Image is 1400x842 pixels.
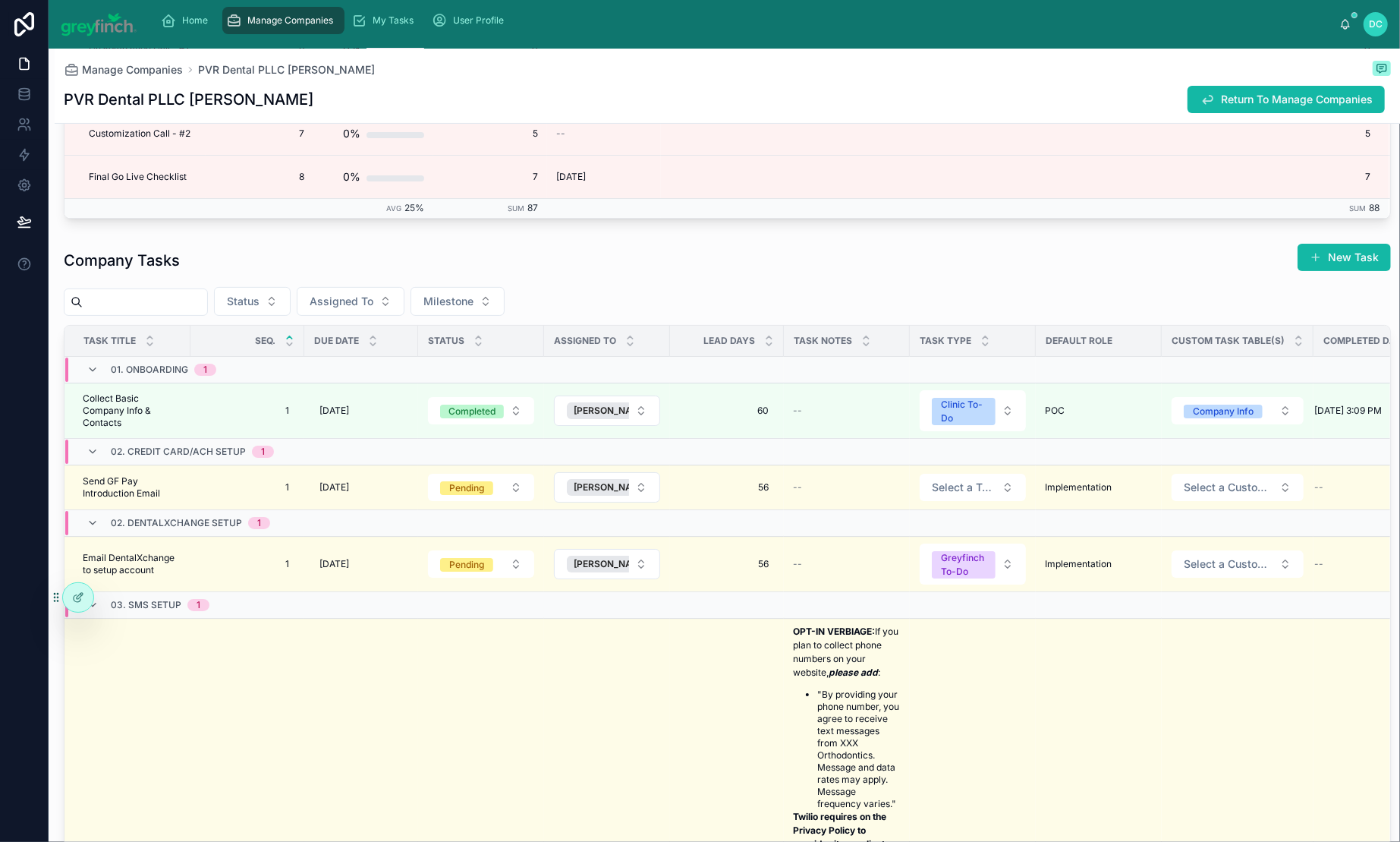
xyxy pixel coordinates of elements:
[200,399,295,423] a: 1
[527,202,538,213] span: 87
[1171,550,1304,579] a: Select Button
[574,481,649,494] span: [PERSON_NAME]
[1323,335,1398,347] span: Completed Date
[1045,558,1153,570] a: Implementation
[319,558,349,570] span: [DATE]
[197,599,200,611] div: 1
[428,474,534,501] button: Select Button
[313,552,409,576] a: [DATE]
[428,7,515,34] a: User Profile
[932,480,996,495] span: Select a Task Type
[553,395,661,427] a: Select Button
[222,7,344,34] a: Manage Companies
[1045,405,1153,417] a: POC
[1369,18,1383,30] span: DC
[442,171,538,183] span: 7
[679,399,775,423] a: 60
[255,335,275,347] span: Seq.
[200,475,295,500] a: 1
[257,517,261,529] div: 1
[386,204,401,213] small: Avg
[794,335,852,347] span: Task Notes
[111,517,242,529] span: 02. DentalXChange Setup
[319,481,349,494] span: [DATE]
[1171,473,1304,502] a: Select Button
[198,62,375,77] a: PVR Dental PLLC [PERSON_NAME]
[553,471,661,503] a: Select Button
[1184,480,1273,495] span: Select a Custom Task Table(s)
[206,405,289,417] span: 1
[679,552,775,576] a: 56
[793,558,802,570] span: --
[310,294,373,309] span: Assigned To
[83,393,181,429] a: Collect Basic Company Info & Contacts
[1314,405,1382,417] span: [DATE] 3:09 PM
[793,481,802,494] span: --
[1298,244,1391,271] button: New Task
[1046,335,1112,347] span: Default Role
[89,171,187,183] span: Final Go Live Checklist
[793,626,875,637] strong: OPT-IN VERBIAGE:
[793,558,901,570] a: --
[1184,557,1273,572] span: Select a Custom Task Table(s)
[817,689,901,810] li: "By providing your phone number, you agree to receive text messages from XXX Orthodontics. Messag...
[919,543,1027,585] a: Select Button
[221,128,304,140] span: 7
[554,396,660,426] button: Select Button
[553,548,661,580] a: Select Button
[685,558,769,570] span: 56
[428,397,534,424] button: Select Button
[83,475,181,500] a: Send GF Pay Introduction Email
[574,558,649,570] span: [PERSON_NAME]
[373,14,414,27] span: My Tasks
[404,202,424,213] span: 25%
[61,12,137,36] img: App logo
[313,399,409,423] a: [DATE]
[685,481,769,494] span: 56
[1193,405,1254,418] div: Company Info
[82,62,183,77] span: Manage Companies
[574,405,649,417] span: [PERSON_NAME]
[1349,204,1366,213] small: Sum
[64,250,180,271] h1: Company Tasks
[411,287,505,316] button: Select Button
[89,128,190,140] span: Customization Call - #2
[793,481,901,494] a: --
[348,7,425,34] a: My Tasks
[556,128,565,140] span: --
[200,552,295,576] a: 1
[83,552,181,576] span: Email DentalXchange to setup account
[685,405,769,417] span: 60
[442,128,538,140] span: 5
[206,558,289,570] span: 1
[1172,550,1304,578] button: Select Button
[1172,474,1304,501] button: Select Button
[1314,481,1323,494] span: --
[829,667,878,678] em: please add
[1172,397,1304,424] button: Select Button
[297,287,404,316] button: Select Button
[567,479,671,496] button: Unselect 28
[449,558,484,572] div: Pending
[1221,92,1373,107] span: Return To Manage Companies
[203,364,207,376] div: 1
[149,4,1340,37] div: scrollable content
[554,335,616,347] span: Assigned To
[313,475,409,500] a: [DATE]
[941,398,986,425] div: Clinic To-Do
[1172,335,1285,347] span: Custom Task Table(s)
[1045,481,1112,494] span: Implementation
[1369,202,1380,213] span: 88
[556,171,586,183] span: [DATE]
[920,474,1026,501] button: Select Button
[920,544,1026,585] button: Select Button
[941,551,986,579] div: Greyfinch To-Do
[662,128,1370,140] span: 5
[227,294,260,309] span: Status
[793,625,901,680] p: If you plan to collect phone numbers on your website, :
[919,473,1027,502] a: Select Button
[919,389,1027,432] a: Select Button
[1314,558,1323,570] span: --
